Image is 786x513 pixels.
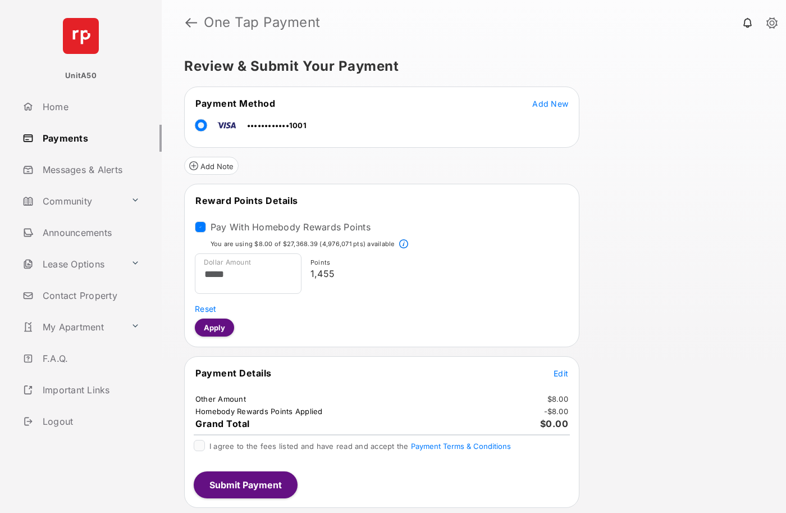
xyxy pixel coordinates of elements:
label: Pay With Homebody Rewards Points [211,221,371,233]
span: Reset [195,304,216,314]
span: ••••••••••••1001 [247,121,307,130]
p: 1,455 [310,267,564,280]
td: $8.00 [547,394,569,404]
button: Submit Payment [194,471,298,498]
td: - $8.00 [543,406,569,416]
button: Apply [195,319,234,337]
a: Lease Options [18,251,126,278]
a: Important Links [18,376,144,403]
a: Home [18,93,162,120]
a: Messages & Alerts [18,156,162,183]
button: Add Note [184,157,239,175]
strong: One Tap Payment [204,16,321,29]
a: Payments [18,125,162,152]
button: Edit [554,367,568,379]
button: Reset [195,303,216,314]
p: Points [310,258,564,267]
button: Add New [532,98,568,109]
span: Payment Details [195,367,272,379]
img: svg+xml;base64,PHN2ZyB4bWxucz0iaHR0cDovL3d3dy53My5vcmcvMjAwMC9zdmciIHdpZHRoPSI2NCIgaGVpZ2h0PSI2NC... [63,18,99,54]
button: I agree to the fees listed and have read and accept the [411,442,511,451]
a: My Apartment [18,314,126,341]
span: Edit [554,369,568,378]
a: Contact Property [18,282,162,309]
td: Homebody Rewards Points Applied [195,406,323,416]
span: I agree to the fees listed and have read and accept the [209,442,511,451]
span: $0.00 [540,418,569,429]
span: Add New [532,99,568,108]
span: Grand Total [195,418,250,429]
a: Logout [18,408,162,435]
a: Announcements [18,219,162,246]
h5: Review & Submit Your Payment [184,60,755,73]
a: Community [18,188,126,215]
p: You are using $8.00 of $27,368.39 (4,976,071 pts) available [211,239,395,249]
td: Other Amount [195,394,246,404]
span: Reward Points Details [195,195,298,206]
p: UnitA50 [65,70,97,81]
a: F.A.Q. [18,345,162,372]
span: Payment Method [195,98,275,109]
